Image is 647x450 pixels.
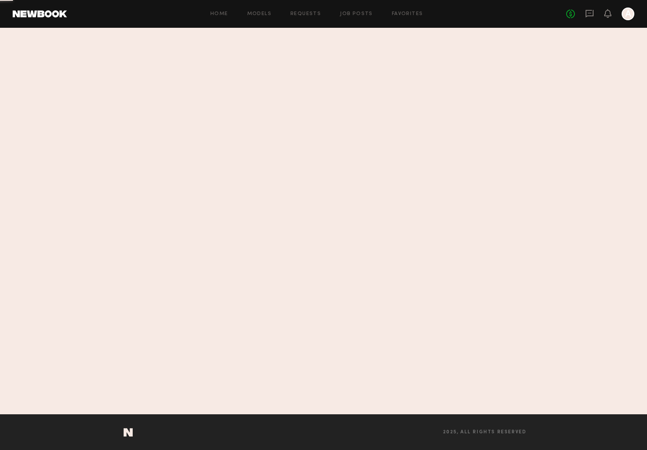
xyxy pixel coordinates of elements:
[443,430,527,435] span: 2025, all rights reserved
[290,12,321,17] a: Requests
[392,12,423,17] a: Favorites
[210,12,228,17] a: Home
[247,12,271,17] a: Models
[622,8,634,20] a: A
[340,12,373,17] a: Job Posts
